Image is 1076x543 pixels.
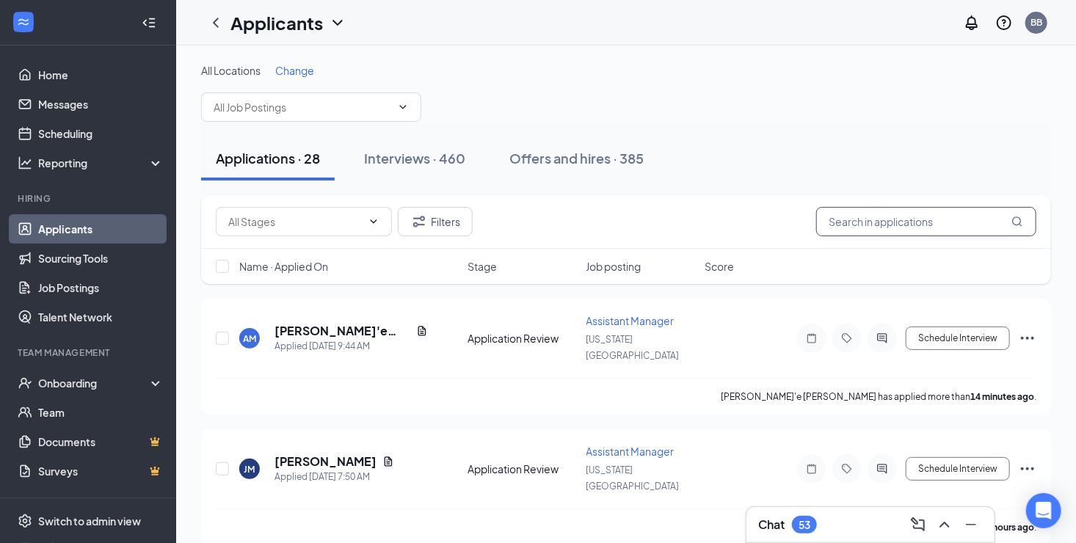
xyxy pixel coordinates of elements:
[216,149,320,167] div: Applications · 28
[382,456,394,467] svg: Document
[38,456,164,486] a: SurveysCrown
[38,398,164,427] a: Team
[909,516,927,533] svg: ComposeMessage
[995,14,1013,32] svg: QuestionInfo
[1011,216,1023,227] svg: MagnifyingGlass
[906,327,1010,350] button: Schedule Interview
[244,463,255,475] div: JM
[243,332,256,345] div: AM
[329,14,346,32] svg: ChevronDown
[207,14,225,32] svg: ChevronLeft
[986,522,1034,533] b: 2 hours ago
[18,192,161,205] div: Hiring
[38,427,164,456] a: DocumentsCrown
[364,149,465,167] div: Interviews · 460
[936,516,953,533] svg: ChevronUp
[239,259,328,274] span: Name · Applied On
[18,514,32,528] svg: Settings
[838,332,856,344] svg: Tag
[586,464,680,492] span: [US_STATE][GEOGRAPHIC_DATA]
[38,244,164,273] a: Sourcing Tools
[509,149,644,167] div: Offers and hires · 385
[803,463,821,475] svg: Note
[873,332,891,344] svg: ActiveChat
[38,376,151,390] div: Onboarding
[18,156,32,170] svg: Analysis
[275,339,428,354] div: Applied [DATE] 9:44 AM
[906,457,1010,481] button: Schedule Interview
[586,259,641,274] span: Job posting
[970,391,1034,402] b: 14 minutes ago
[1030,16,1042,29] div: BB
[214,99,391,115] input: All Job Postings
[873,463,891,475] svg: ActiveChat
[586,314,675,327] span: Assistant Manager
[38,302,164,332] a: Talent Network
[962,516,980,533] svg: Minimize
[933,513,956,536] button: ChevronUp
[38,60,164,90] a: Home
[816,207,1036,236] input: Search in applications
[275,470,394,484] div: Applied [DATE] 7:50 AM
[586,334,680,361] span: [US_STATE][GEOGRAPHIC_DATA]
[906,513,930,536] button: ComposeMessage
[18,346,161,359] div: Team Management
[468,462,578,476] div: Application Review
[397,101,409,113] svg: ChevronDown
[705,259,734,274] span: Score
[201,64,261,77] span: All Locations
[1019,329,1036,347] svg: Ellipses
[18,376,32,390] svg: UserCheck
[38,273,164,302] a: Job Postings
[275,323,410,339] h5: [PERSON_NAME]'e [PERSON_NAME]
[38,214,164,244] a: Applicants
[38,156,164,170] div: Reporting
[275,453,377,470] h5: [PERSON_NAME]
[38,514,141,528] div: Switch to admin view
[963,14,981,32] svg: Notifications
[1019,460,1036,478] svg: Ellipses
[959,513,983,536] button: Minimize
[416,325,428,337] svg: Document
[758,517,785,533] h3: Chat
[38,90,164,119] a: Messages
[398,207,473,236] button: Filter Filters
[468,259,497,274] span: Stage
[142,15,156,30] svg: Collapse
[16,15,31,29] svg: WorkstreamLogo
[468,331,578,346] div: Application Review
[1026,493,1061,528] div: Open Intercom Messenger
[838,463,856,475] svg: Tag
[275,64,314,77] span: Change
[803,332,821,344] svg: Note
[410,213,428,230] svg: Filter
[230,10,323,35] h1: Applicants
[38,119,164,148] a: Scheduling
[799,519,810,531] div: 53
[586,445,675,458] span: Assistant Manager
[721,390,1036,403] p: [PERSON_NAME]'e [PERSON_NAME] has applied more than .
[368,216,379,227] svg: ChevronDown
[228,214,362,230] input: All Stages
